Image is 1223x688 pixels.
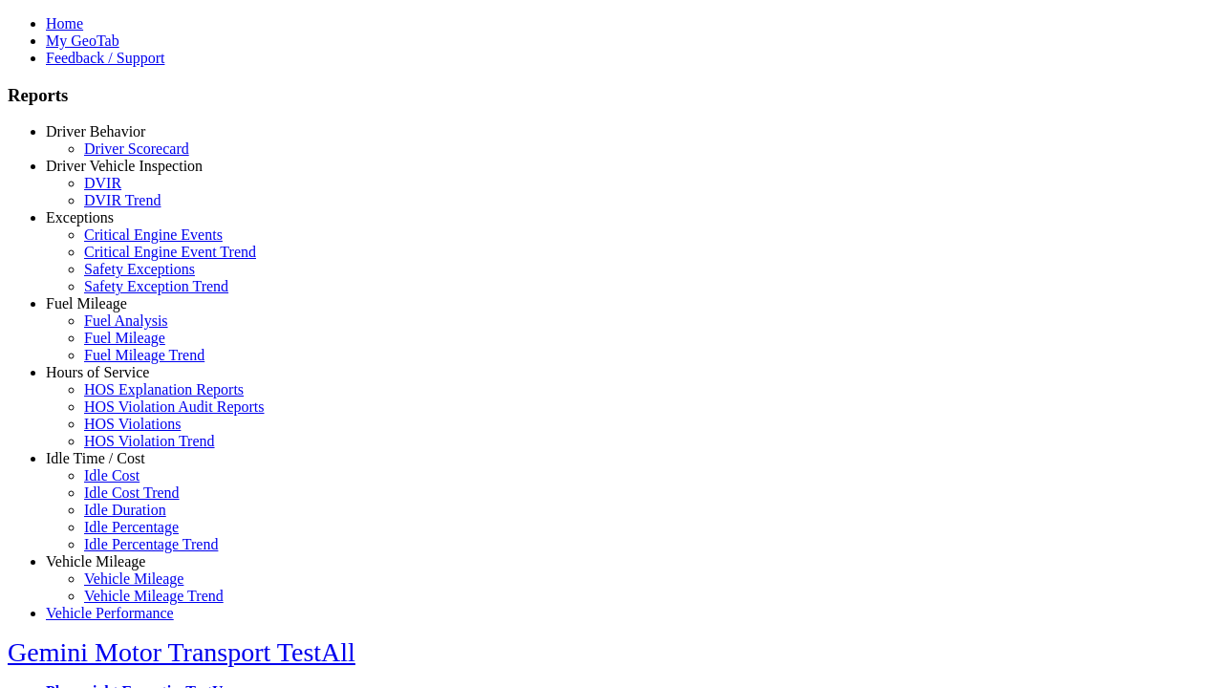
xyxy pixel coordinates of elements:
[84,519,179,535] a: Idle Percentage
[84,416,181,432] a: HOS Violations
[84,484,180,501] a: Idle Cost Trend
[46,605,174,621] a: Vehicle Performance
[46,209,114,226] a: Exceptions
[46,450,145,466] a: Idle Time / Cost
[84,140,189,157] a: Driver Scorecard
[46,158,203,174] a: Driver Vehicle Inspection
[84,588,224,604] a: Vehicle Mileage Trend
[84,244,256,260] a: Critical Engine Event Trend
[84,502,166,518] a: Idle Duration
[46,295,127,312] a: Fuel Mileage
[84,226,223,243] a: Critical Engine Events
[84,398,265,415] a: HOS Violation Audit Reports
[84,570,183,587] a: Vehicle Mileage
[84,192,161,208] a: DVIR Trend
[84,312,168,329] a: Fuel Analysis
[84,467,139,484] a: Idle Cost
[46,50,164,66] a: Feedback / Support
[46,15,83,32] a: Home
[8,85,1215,106] h3: Reports
[46,364,149,380] a: Hours of Service
[8,637,355,667] a: Gemini Motor Transport TestAll
[84,433,215,449] a: HOS Violation Trend
[84,381,244,398] a: HOS Explanation Reports
[84,347,204,363] a: Fuel Mileage Trend
[46,32,119,49] a: My GeoTab
[46,123,145,140] a: Driver Behavior
[84,536,218,552] a: Idle Percentage Trend
[84,278,228,294] a: Safety Exception Trend
[84,175,121,191] a: DVIR
[46,553,145,570] a: Vehicle Mileage
[84,330,165,346] a: Fuel Mileage
[84,261,195,277] a: Safety Exceptions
